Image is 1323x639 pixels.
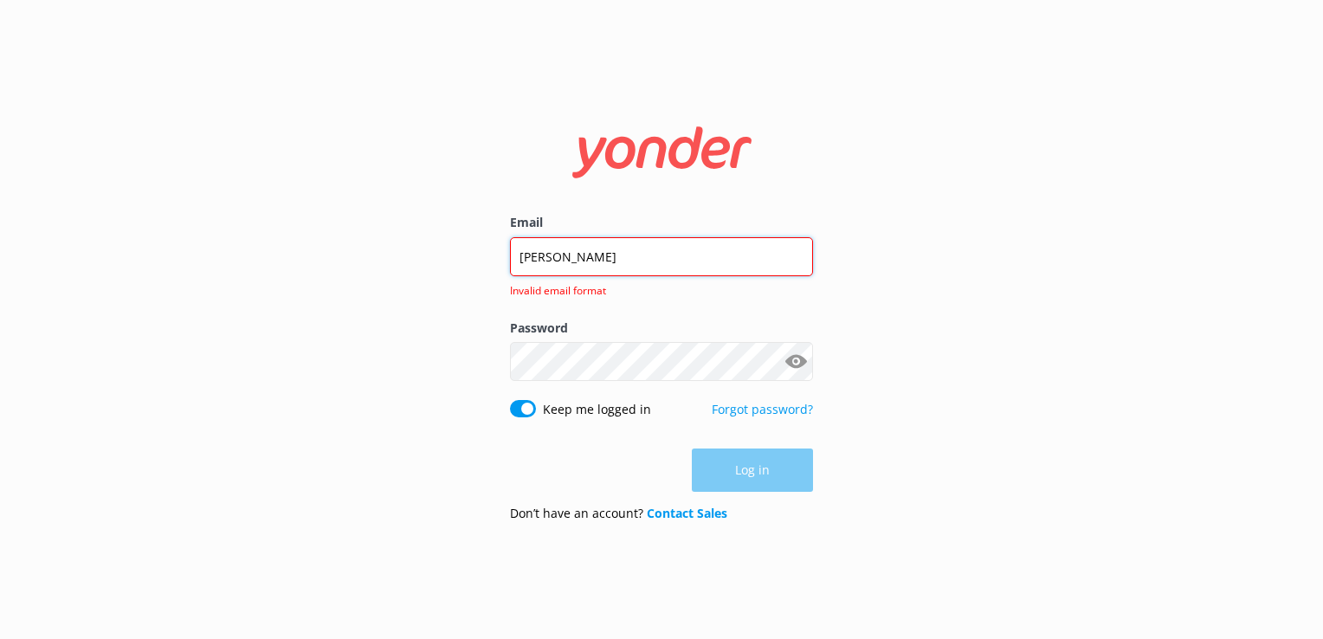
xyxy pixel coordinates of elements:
span: Invalid email format [510,282,803,299]
p: Don’t have an account? [510,504,727,523]
label: Email [510,213,813,232]
a: Forgot password? [712,401,813,417]
label: Password [510,319,813,338]
input: user@emailaddress.com [510,237,813,276]
a: Contact Sales [647,505,727,521]
button: Show password [778,345,813,379]
label: Keep me logged in [543,400,651,419]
